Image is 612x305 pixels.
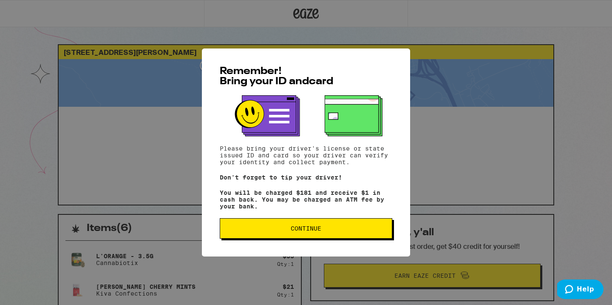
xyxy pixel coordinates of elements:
iframe: Opens a widget where you can find more information [557,279,603,301]
p: Please bring your driver's license or state issued ID and card so your driver can verify your ide... [220,145,392,165]
p: Don't forget to tip your driver! [220,174,392,181]
button: Continue [220,218,392,239]
span: Remember! Bring your ID and card [220,66,333,87]
p: You will be charged $181 and receive $1 in cash back. You may be charged an ATM fee by your bank. [220,189,392,210]
span: Continue [291,225,321,231]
